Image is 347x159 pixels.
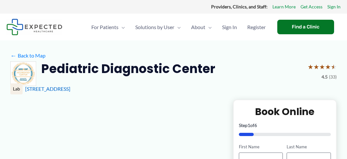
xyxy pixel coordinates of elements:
span: ★ [325,61,331,73]
span: 4.5 [321,73,328,81]
span: Solutions by User [135,16,174,38]
p: Step of [239,123,331,128]
span: Sign In [222,16,237,38]
nav: Primary Site Navigation [86,16,271,38]
label: First Name [239,144,283,150]
span: Menu Toggle [118,16,125,38]
span: ← [10,52,16,58]
a: ←Back to Map [10,51,46,60]
a: Solutions by UserMenu Toggle [130,16,186,38]
span: ★ [331,61,337,73]
a: Sign In [327,3,341,11]
a: [STREET_ADDRESS] [25,86,70,92]
a: Register [242,16,271,38]
div: Lab [10,83,23,94]
h2: Pediatric Diagnostic Center [41,61,215,77]
a: Get Access [301,3,322,11]
span: Menu Toggle [205,16,212,38]
span: (33) [329,73,337,81]
span: 1 [248,122,250,128]
h2: Book Online [239,105,331,118]
span: ★ [313,61,319,73]
span: ★ [319,61,325,73]
a: Find a Clinic [277,20,334,34]
strong: Providers, Clinics, and Staff: [211,4,268,9]
span: 6 [254,122,257,128]
img: Expected Healthcare Logo - side, dark font, small [6,19,62,35]
a: AboutMenu Toggle [186,16,217,38]
span: Menu Toggle [174,16,181,38]
a: Learn More [272,3,296,11]
span: For Patients [91,16,118,38]
a: For PatientsMenu Toggle [86,16,130,38]
span: About [191,16,205,38]
label: Last Name [287,144,331,150]
span: ★ [308,61,313,73]
span: Register [247,16,266,38]
a: Sign In [217,16,242,38]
